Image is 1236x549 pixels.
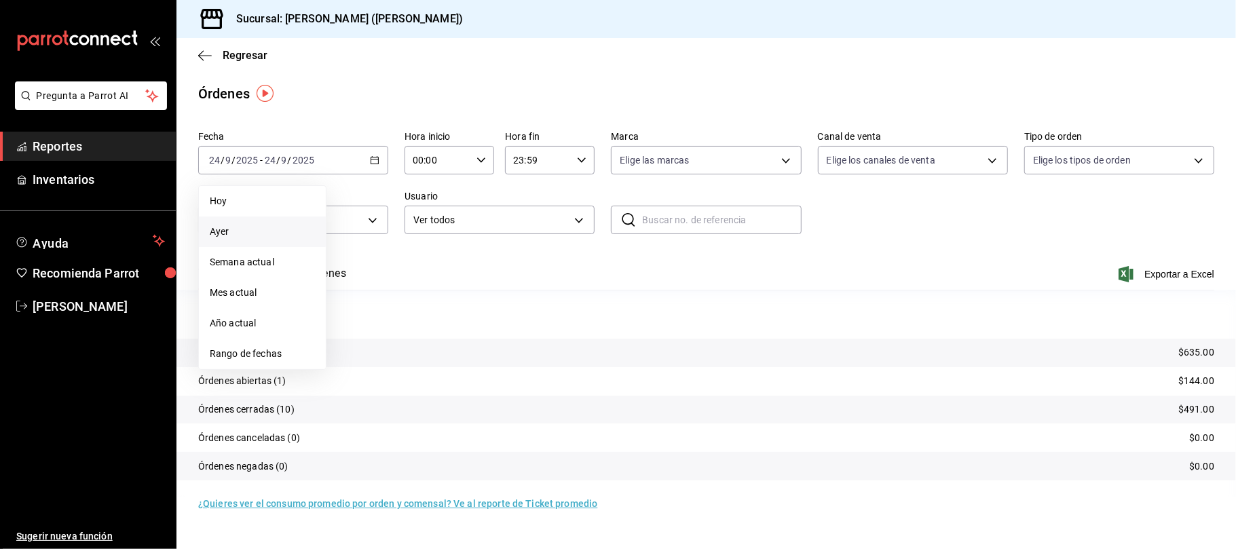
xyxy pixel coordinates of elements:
span: - [260,155,263,166]
label: Hora fin [505,132,595,142]
p: $0.00 [1189,459,1214,474]
label: Fecha [198,132,388,142]
button: open_drawer_menu [149,35,160,46]
button: Pregunta a Parrot AI [15,81,167,110]
span: Sugerir nueva función [16,529,165,544]
span: Elige las marcas [620,153,689,167]
input: -- [208,155,221,166]
label: Hora inicio [405,132,494,142]
p: Órdenes negadas (0) [198,459,288,474]
label: Tipo de orden [1024,132,1214,142]
p: $0.00 [1189,431,1214,445]
span: Elige los canales de venta [827,153,935,167]
span: Pregunta a Parrot AI [37,89,146,103]
div: Órdenes [198,83,250,104]
p: Órdenes canceladas (0) [198,431,300,445]
label: Usuario [405,192,595,202]
p: $635.00 [1178,345,1214,360]
p: Órdenes cerradas (10) [198,402,295,417]
span: Regresar [223,49,267,62]
label: Marca [611,132,801,142]
input: ---- [236,155,259,166]
span: Inventarios [33,170,165,189]
button: Regresar [198,49,267,62]
p: Órdenes abiertas (1) [198,374,286,388]
span: / [276,155,280,166]
span: / [221,155,225,166]
a: ¿Quieres ver el consumo promedio por orden y comensal? Ve al reporte de Ticket promedio [198,498,597,509]
a: Pregunta a Parrot AI [10,98,167,113]
input: Buscar no. de referencia [642,206,801,233]
p: $491.00 [1178,402,1214,417]
span: Ver todos [413,213,569,227]
span: / [231,155,236,166]
span: Ayer [210,225,315,239]
input: -- [264,155,276,166]
button: Exportar a Excel [1121,266,1214,282]
p: $144.00 [1178,374,1214,388]
span: Año actual [210,316,315,330]
span: Reportes [33,137,165,155]
span: Hoy [210,194,315,208]
span: Ayuda [33,233,147,249]
input: ---- [292,155,315,166]
label: Canal de venta [818,132,1008,142]
span: [PERSON_NAME] [33,297,165,316]
h3: Sucursal: [PERSON_NAME] ([PERSON_NAME]) [225,11,463,27]
span: Elige los tipos de orden [1033,153,1131,167]
input: -- [225,155,231,166]
img: Tooltip marker [257,85,274,102]
span: Semana actual [210,255,315,269]
span: / [288,155,292,166]
p: Resumen [198,306,1214,322]
span: Rango de fechas [210,347,315,361]
input: -- [281,155,288,166]
span: Mes actual [210,286,315,300]
span: Recomienda Parrot [33,264,165,282]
